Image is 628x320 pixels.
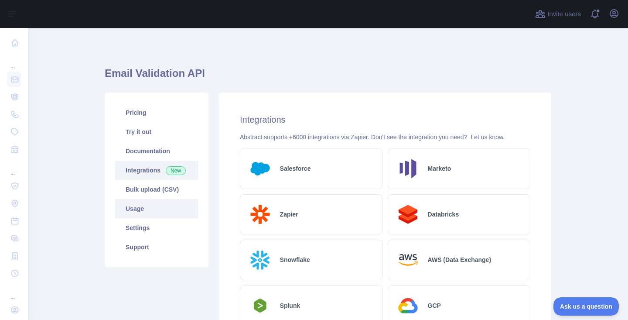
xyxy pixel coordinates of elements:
h2: Splunk [280,301,300,310]
img: Logo [247,156,273,182]
div: ... [7,283,21,300]
h2: Databricks [428,210,459,219]
a: Usage [115,199,198,218]
h2: Salesforce [280,164,311,173]
img: Logo [395,247,421,273]
img: Logo [247,296,273,315]
h2: Zapier [280,210,298,219]
img: Logo [395,156,421,182]
a: Try it out [115,122,198,141]
button: Invite users [533,7,583,21]
div: ... [7,159,21,176]
img: Logo [395,202,421,227]
h2: Marketo [428,164,451,173]
h2: Integrations [240,114,530,126]
a: Settings [115,218,198,237]
h2: GCP [428,301,441,310]
a: Bulk upload (CSV) [115,180,198,199]
h1: Email Validation API [105,66,551,87]
div: Abstract supports +6000 integrations via Zapier. Don't see the integration you need? [240,133,530,141]
span: New [166,166,186,175]
img: Logo [395,293,421,319]
span: Invite users [547,9,581,19]
a: Let us know. [471,134,505,141]
a: Integrations New [115,161,198,180]
a: Support [115,237,198,257]
h2: Snowflake [280,255,310,264]
a: Pricing [115,103,198,122]
iframe: Toggle Customer Support [553,297,619,316]
a: Documentation [115,141,198,161]
h2: AWS (Data Exchange) [428,255,491,264]
div: ... [7,52,21,70]
img: Logo [247,202,273,227]
img: Logo [247,247,273,273]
